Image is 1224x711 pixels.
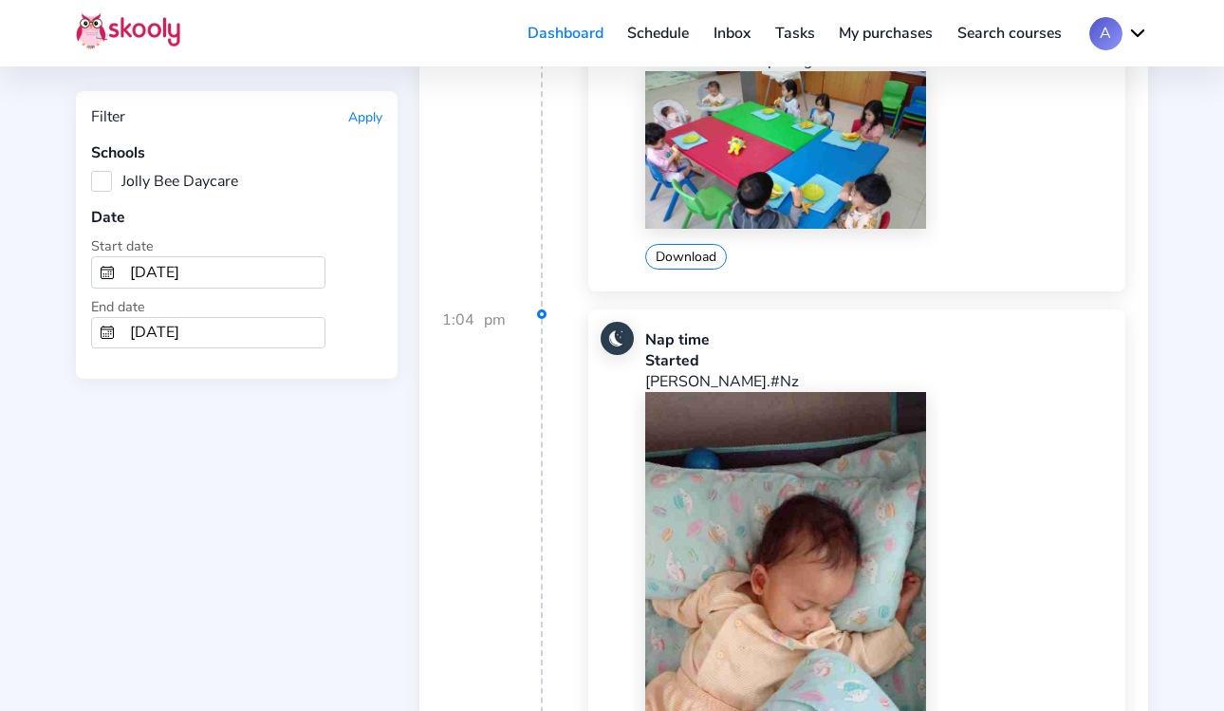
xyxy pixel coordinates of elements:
[616,18,702,48] a: Schedule
[91,142,382,163] div: Schools
[100,265,115,280] ion-icon: calendar outline
[100,325,115,340] ion-icon: calendar outline
[645,350,1113,371] div: Started
[91,171,238,192] label: Jolly Bee Daycare
[601,322,634,355] img: nap.jpg
[645,371,1113,392] p: [PERSON_NAME].#Nz
[91,207,382,228] div: Date
[92,318,122,348] button: calendar outline
[91,236,154,255] span: Start date
[1089,17,1148,50] button: Achevron down outline
[701,18,763,48] a: Inbox
[91,106,125,127] div: Filter
[92,257,122,288] button: calendar outline
[515,18,616,48] a: Dashboard
[826,18,945,48] a: My purchases
[122,257,325,288] input: From Date
[122,318,325,348] input: To Date
[645,244,727,270] button: Download
[76,12,180,49] img: Skooly
[91,297,145,316] span: End date
[763,18,827,48] a: Tasks
[645,71,926,229] img: 202104071438387111897763368059003078994658452192202509240553553017480340609365.jpg
[645,329,1113,350] div: Nap time
[945,18,1074,48] a: Search courses
[348,108,382,126] button: Apply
